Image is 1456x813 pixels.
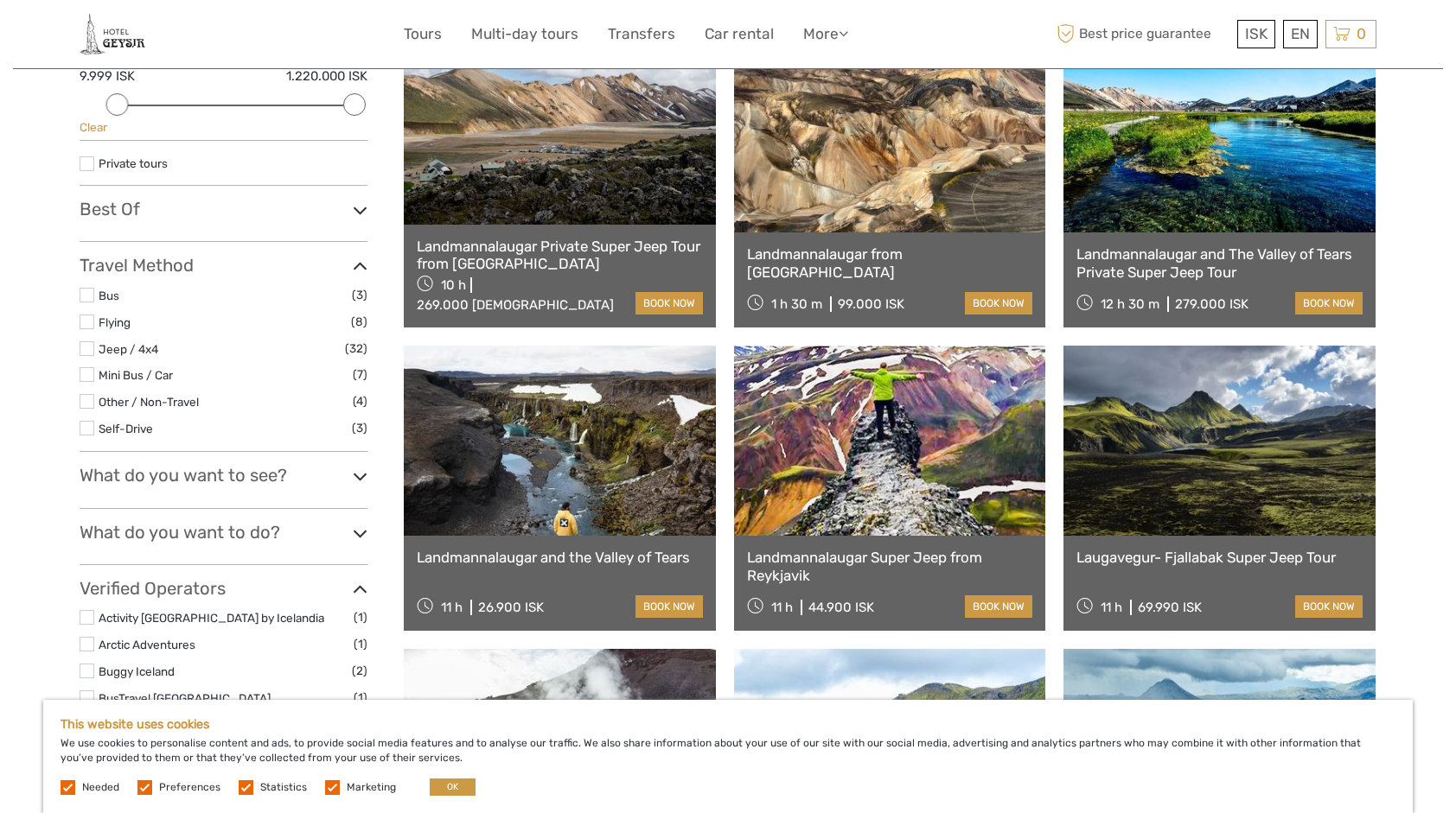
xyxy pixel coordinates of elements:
[1076,245,1363,281] a: Landmannalaugar and The Valley of Tears Private Super Jeep Tour
[808,600,874,615] div: 44.900 ISK
[80,13,145,55] img: 2245-fc00950d-c906-46d7-b8c2-e740c3f96a38_logo_small.jpg
[99,664,175,678] a: Buggy Iceland
[99,156,168,170] a: Private tours
[99,315,131,329] a: Flying
[80,578,367,599] h3: Verified Operators
[199,27,220,48] button: Open LiveChat chat widget
[608,22,675,47] a: Transfers
[705,22,774,47] a: Car rental
[838,296,904,312] div: 99.000 ISK
[99,289,119,302] a: Bus
[354,688,367,708] span: (1)
[80,465,367,486] h3: What do you want to see?
[417,297,614,313] div: 269.000 [DEMOGRAPHIC_DATA]
[353,365,367,384] span: (7)
[803,22,848,47] a: More
[24,30,195,44] p: We're away right now. Please check back later!
[99,611,324,625] a: Activity [GEOGRAPHIC_DATA] by Icelandia
[635,292,703,314] a: book now
[80,119,367,136] div: Clear
[441,600,463,615] span: 11 h
[965,595,1032,618] a: book now
[404,22,442,47] a: Tours
[965,292,1032,314] a: book now
[471,22,578,47] a: Multi-day tours
[1283,20,1318,48] div: EN
[260,780,307,795] label: Statistics
[286,67,367,86] label: 1.220.000 ISK
[80,67,135,86] label: 9.999 ISK
[80,199,367,219] h3: Best Of
[635,595,703,618] a: book now
[80,522,367,543] h3: What do you want to do?
[345,339,367,359] span: (32)
[61,717,1395,732] h5: This website uses cookies
[1101,600,1122,615] span: 11 h
[351,312,367,332] span: (8)
[1295,595,1363,618] a: book now
[99,638,195,651] a: Arctic Adventures
[99,368,173,382] a: Mini Bus / Car
[354,634,367,654] span: (1)
[1245,25,1268,42] span: ISK
[1175,296,1248,312] div: 279.000 ISK
[771,600,793,615] span: 11 h
[441,277,466,293] span: 10 h
[159,780,220,795] label: Preferences
[1076,549,1363,566] a: Laugavegur- Fjallabak Super Jeep Tour
[353,391,367,411] span: (4)
[430,778,476,796] button: OK
[80,255,367,276] h3: Travel Method
[1101,296,1159,312] span: 12 h 30 m
[347,780,396,795] label: Marketing
[99,342,158,356] a: Jeep / 4x4
[747,245,1033,281] a: Landmannalaugar from [GEOGRAPHIC_DATA]
[82,780,119,795] label: Needed
[99,395,199,409] a: Other / Non-Travel
[99,422,153,435] a: Self-Drive
[417,549,703,566] a: Landmannalaugar and the Valley of Tears
[99,691,271,705] a: BusTravel [GEOGRAPHIC_DATA]
[352,661,367,681] span: (2)
[354,607,367,627] span: (1)
[1052,20,1233,48] span: Best price guarantee
[417,238,703,273] a: Landmannalaugar Private Super Jeep Tour from [GEOGRAPHIC_DATA]
[352,285,367,305] span: (3)
[352,418,367,438] span: (3)
[747,549,1033,584] a: Landmannalaugar Super Jeep from Reykjavik
[771,296,822,312] span: 1 h 30 m
[1354,25,1369,42] span: 0
[478,600,544,615] div: 26.900 ISK
[1138,600,1202,615] div: 69.990 ISK
[1295,292,1363,314] a: book now
[43,700,1413,813] div: We use cookies to personalise content and ads, to provide social media features and to analyse ou...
